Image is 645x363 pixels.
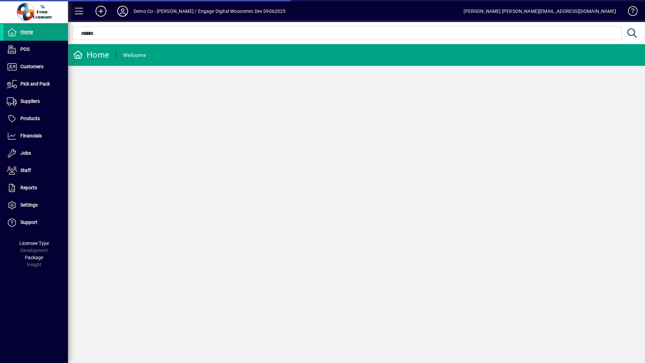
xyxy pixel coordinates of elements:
a: Products [3,110,68,127]
span: Suppliers [20,98,40,104]
span: Settings [20,202,38,208]
a: Customers [3,58,68,75]
span: Staff [20,168,31,173]
span: Pick and Pack [20,81,50,87]
span: Licensee Type [19,241,49,246]
a: POS [3,41,68,58]
a: Financials [3,128,68,145]
span: Home [20,29,33,35]
a: Knowledge Base [623,1,637,23]
a: Jobs [3,145,68,162]
span: Financials [20,133,42,138]
a: Support [3,214,68,231]
div: [PERSON_NAME] [PERSON_NAME][EMAIL_ADDRESS][DOMAIN_NAME] [464,6,616,17]
span: Jobs [20,150,31,156]
span: Support [20,219,37,225]
a: Suppliers [3,93,68,110]
a: Reports [3,179,68,196]
span: Reports [20,185,37,190]
span: POS [20,46,30,52]
a: Pick and Pack [3,76,68,93]
span: Package [25,255,43,260]
button: Add [90,5,112,17]
a: Staff [3,162,68,179]
button: Profile [112,5,134,17]
div: Home [73,50,109,60]
span: Customers [20,64,43,69]
span: Products [20,116,40,121]
a: Settings [3,197,68,214]
div: Welcome [123,50,146,61]
div: Demo Co - [PERSON_NAME] / Engage Digital Woocomm Dev 09062025 [134,6,286,17]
